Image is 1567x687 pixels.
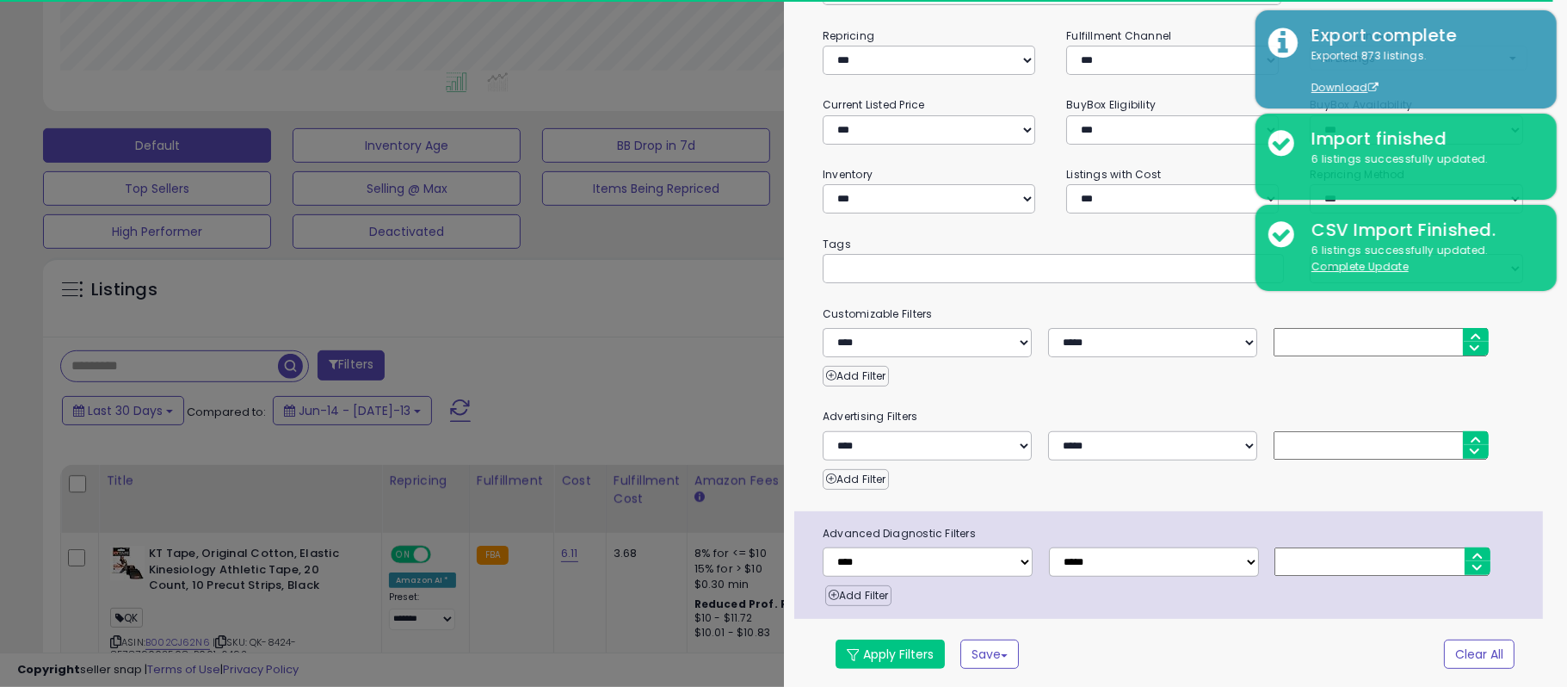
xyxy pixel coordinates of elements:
[1299,23,1544,48] div: Export complete
[1066,167,1161,182] small: Listings with Cost
[1299,152,1544,168] div: 6 listings successfully updated.
[960,640,1019,669] button: Save
[810,305,1540,324] small: Customizable Filters
[836,640,945,669] button: Apply Filters
[1299,243,1544,275] div: 6 listings successfully updated.
[1311,259,1409,274] u: Complete Update
[810,407,1540,426] small: Advertising Filters
[825,585,891,606] button: Add Filter
[823,167,873,182] small: Inventory
[823,366,889,387] button: Add Filter
[1299,127,1544,152] div: Import finished
[1299,218,1544,243] div: CSV Import Finished.
[810,235,1540,254] small: Tags
[823,469,889,490] button: Add Filter
[823,97,924,112] small: Current Listed Price
[1311,80,1379,95] a: Download
[1444,640,1515,669] button: Clear All
[1066,97,1156,112] small: BuyBox Eligibility
[1299,48,1544,96] div: Exported 873 listings.
[810,524,1543,543] span: Advanced Diagnostic Filters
